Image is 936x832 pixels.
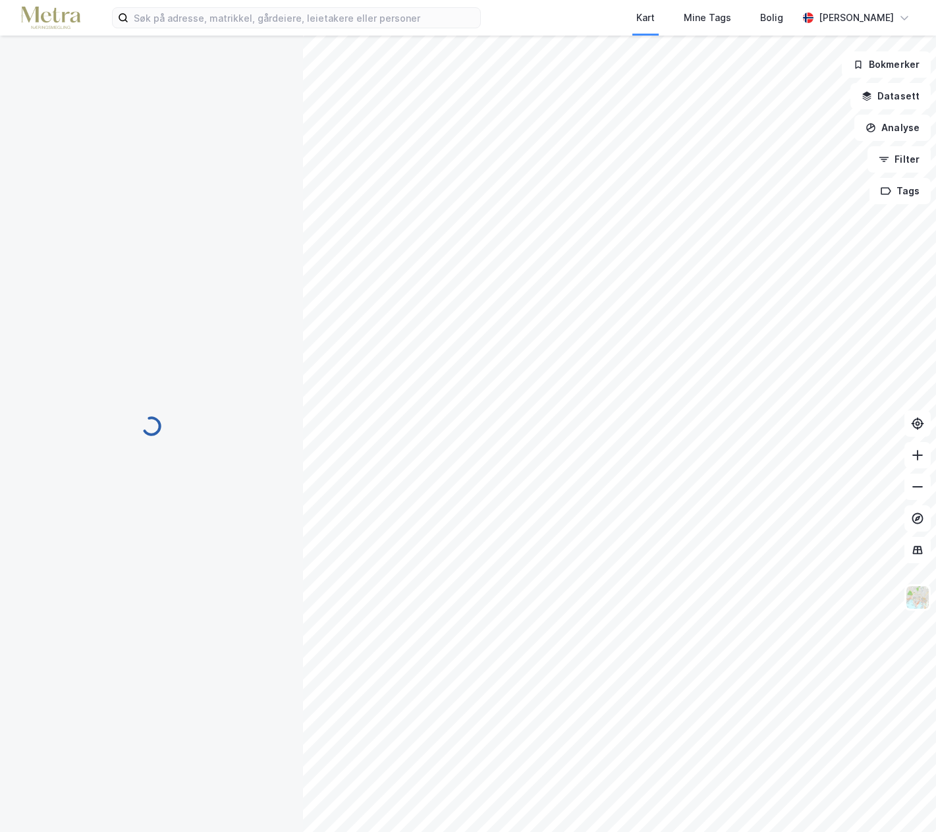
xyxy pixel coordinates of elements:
[854,115,931,141] button: Analyse
[905,585,930,610] img: Z
[760,10,783,26] div: Bolig
[867,146,931,173] button: Filter
[850,83,931,109] button: Datasett
[842,51,931,78] button: Bokmerker
[21,7,80,30] img: metra-logo.256734c3b2bbffee19d4.png
[870,769,936,832] iframe: Chat Widget
[128,8,480,28] input: Søk på adresse, matrikkel, gårdeiere, leietakere eller personer
[141,416,162,437] img: spinner.a6d8c91a73a9ac5275cf975e30b51cfb.svg
[684,10,731,26] div: Mine Tags
[869,178,931,204] button: Tags
[819,10,894,26] div: [PERSON_NAME]
[636,10,655,26] div: Kart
